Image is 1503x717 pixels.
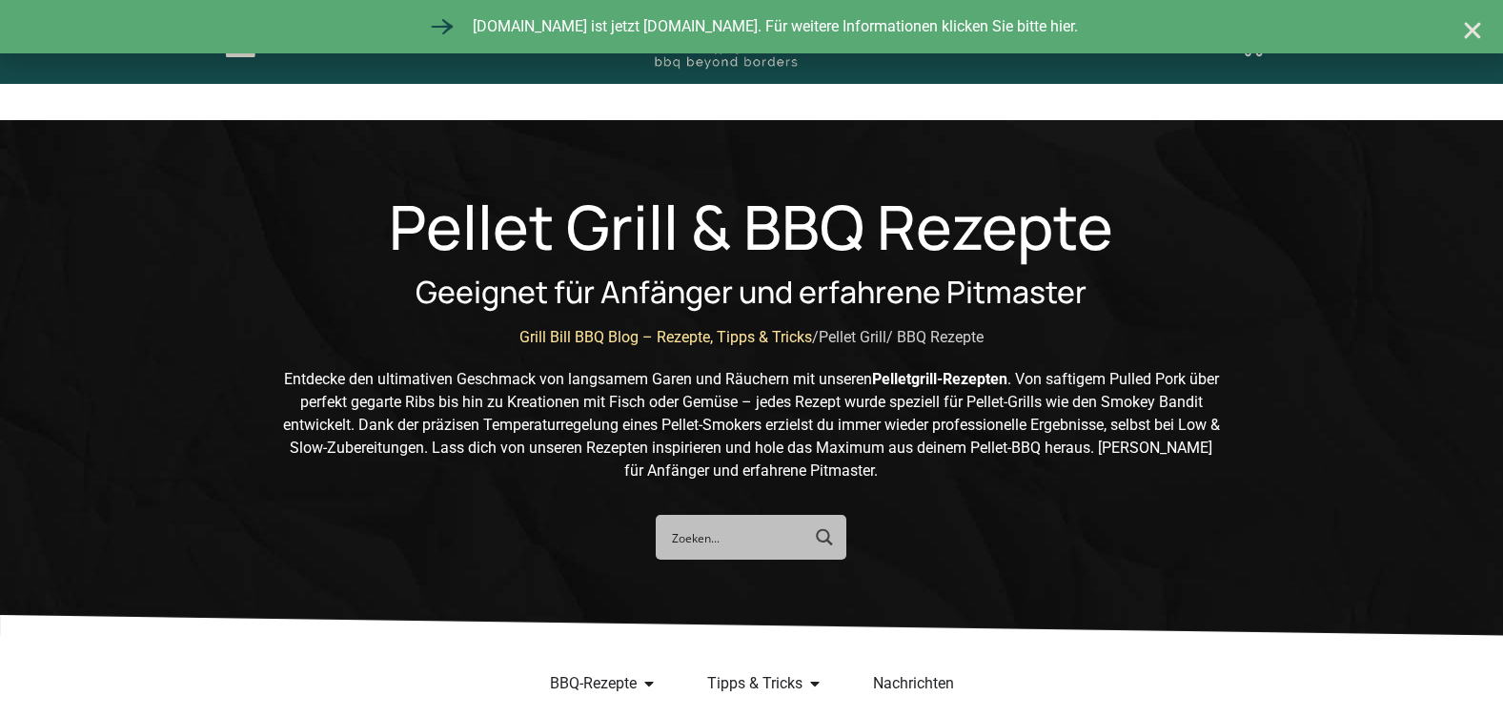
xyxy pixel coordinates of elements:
[873,672,954,695] a: Nachrichten
[676,521,802,554] form: Search form
[672,520,799,555] input: Search input
[416,277,1087,307] h2: Geeignet für Anfänger und erfahrene Pitmaster
[279,368,1225,482] p: Entdecke den ultimativen Geschmack von langsamem Garen und Räuchern mit unseren . Von saftigem Pu...
[707,672,802,695] a: Tipps & Tricks
[1461,19,1484,42] a: Close
[425,10,1078,44] a: [DOMAIN_NAME] ist jetzt [DOMAIN_NAME]. Für weitere Informationen klicken Sie bitte hier.
[389,196,1113,257] h1: Pellet Grill & BBQ Rezepte
[807,521,841,554] button: Search magnifier button
[250,665,1252,703] nav: Menu
[819,328,984,346] span: Pellet Grill/ BBQ Rezepte
[812,328,819,346] span: /
[250,665,1252,703] div: Menü Umschalter
[550,672,637,695] a: BBQ-Rezepte
[872,370,1007,388] strong: Pelletgrill-Rezepten
[468,15,1078,38] span: [DOMAIN_NAME] ist jetzt [DOMAIN_NAME]. Für weitere Informationen klicken Sie bitte hier.
[519,328,812,346] a: Grill Bill BBQ Blog – Rezepte, Tipps & Tricks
